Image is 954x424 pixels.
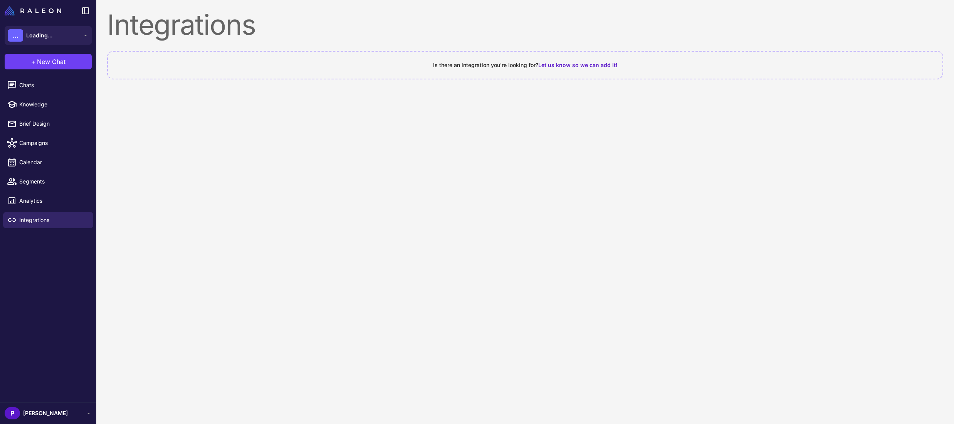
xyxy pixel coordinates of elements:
a: Integrations [3,212,93,228]
span: + [31,57,35,66]
span: Knowledge [19,100,87,109]
span: Calendar [19,158,87,167]
a: Chats [3,77,93,93]
span: New Chat [37,57,66,66]
a: Raleon Logo [5,6,64,15]
a: Brief Design [3,116,93,132]
button: +New Chat [5,54,92,69]
a: Analytics [3,193,93,209]
span: [PERSON_NAME] [23,409,68,417]
a: Segments [3,173,93,190]
button: ...Loading... [5,26,92,45]
a: Calendar [3,154,93,170]
span: Chats [19,81,87,89]
span: Campaigns [19,139,87,147]
a: Campaigns [3,135,93,151]
div: ... [8,29,23,42]
a: Knowledge [3,96,93,113]
span: Let us know so we can add it! [538,62,618,68]
span: Brief Design [19,119,87,128]
span: Loading... [26,31,52,40]
img: Raleon Logo [5,6,61,15]
div: Is there an integration you're looking for? [117,61,933,69]
span: Analytics [19,197,87,205]
div: P [5,407,20,419]
div: Integrations [107,11,943,39]
span: Segments [19,177,87,186]
span: Integrations [19,216,87,224]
